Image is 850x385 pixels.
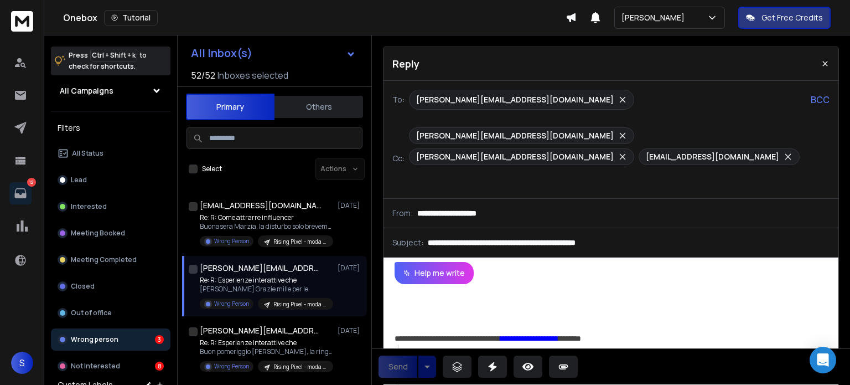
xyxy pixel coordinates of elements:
[214,237,249,245] p: Wrong Person
[200,213,333,222] p: Re: R: Come attrarre influencer
[51,275,170,297] button: Closed
[71,255,137,264] p: Meeting Completed
[338,326,362,335] p: [DATE]
[51,355,170,377] button: Not Interested8
[202,165,222,173] label: Select
[646,151,779,162] p: [EMAIL_ADDRESS][DOMAIN_NAME]
[200,338,333,347] p: Re: R: Esperienze interattive che
[274,95,363,119] button: Others
[392,56,419,71] p: Reply
[810,347,836,373] div: Open Intercom Messenger
[51,222,170,244] button: Meeting Booked
[217,69,288,82] h3: Inboxes selected
[11,352,33,374] button: S
[392,208,413,219] p: From:
[416,130,614,141] p: [PERSON_NAME][EMAIL_ADDRESS][DOMAIN_NAME]
[395,262,474,284] button: Help me write
[155,335,164,344] div: 3
[200,276,333,285] p: Re: R: Esperienze interattive che
[811,93,830,106] p: BCC
[104,10,158,25] button: Tutorial
[155,362,164,371] div: 8
[51,120,170,136] h3: Filters
[761,12,823,23] p: Get Free Credits
[51,142,170,165] button: All Status
[200,325,322,336] h1: [PERSON_NAME][EMAIL_ADDRESS][DOMAIN_NAME]
[200,222,333,231] p: Buonasera Marzia, la disturbo solo brevemente
[186,94,274,120] button: Primary
[392,94,405,105] p: To:
[191,48,252,59] h1: All Inbox(s)
[416,94,614,105] p: [PERSON_NAME][EMAIL_ADDRESS][DOMAIN_NAME]
[51,80,170,102] button: All Campaigns
[200,263,322,274] h1: [PERSON_NAME][EMAIL_ADDRESS][DOMAIN_NAME]
[60,85,113,96] h1: All Campaigns
[71,282,95,291] p: Closed
[51,328,170,351] button: Wrong person3
[182,42,365,64] button: All Inbox(s)
[27,178,36,187] p: 12
[191,69,215,82] span: 52 / 52
[90,49,137,61] span: Ctrl + Shift + k
[738,7,831,29] button: Get Free Credits
[200,347,333,356] p: Buon pomeriggio [PERSON_NAME], la ringrazio per
[71,229,125,238] p: Meeting Booked
[51,302,170,324] button: Out of office
[392,237,423,248] p: Subject:
[71,309,112,317] p: Out of office
[214,300,249,308] p: Wrong Person
[273,363,326,371] p: Rising Pixel - moda e lusso
[69,50,147,72] p: Press to check for shortcuts.
[273,238,326,246] p: Rising Pixel - moda e lusso
[71,176,87,184] p: Lead
[621,12,689,23] p: [PERSON_NAME]
[51,249,170,271] button: Meeting Completed
[392,153,405,164] p: Cc:
[9,182,32,204] a: 12
[72,149,103,158] p: All Status
[71,362,120,371] p: Not Interested
[63,10,566,25] div: Onebox
[71,202,107,211] p: Interested
[200,200,322,211] h1: [EMAIL_ADDRESS][DOMAIN_NAME]
[273,300,326,309] p: Rising Pixel - moda e lusso
[338,264,362,273] p: [DATE]
[51,196,170,218] button: Interested
[214,362,249,371] p: Wrong Person
[200,285,333,294] p: [PERSON_NAME] Grazie mille per le
[416,151,614,162] p: [PERSON_NAME][EMAIL_ADDRESS][DOMAIN_NAME]
[338,201,362,210] p: [DATE]
[51,169,170,191] button: Lead
[71,335,118,344] p: Wrong person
